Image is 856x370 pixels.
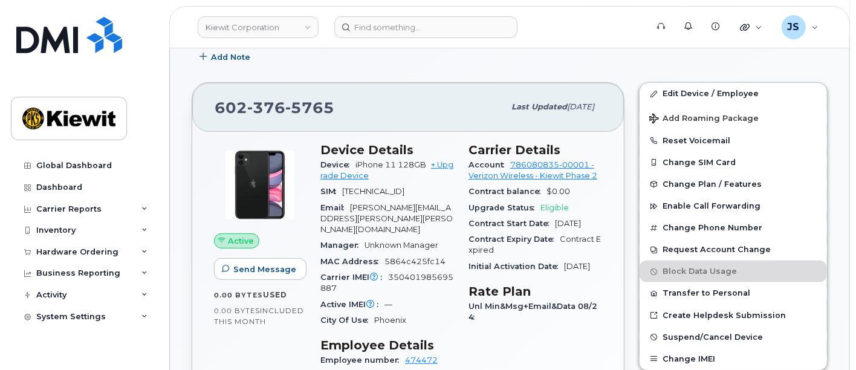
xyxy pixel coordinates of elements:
[355,160,426,169] span: iPhone 11 128GB
[540,203,569,212] span: Eligible
[640,239,827,261] button: Request Account Change
[469,203,540,212] span: Upgrade Status
[320,241,365,250] span: Manager
[469,235,560,244] span: Contract Expiry Date
[469,143,602,157] h3: Carrier Details
[320,203,350,212] span: Email
[334,16,517,38] input: Find something...
[285,99,334,117] span: 5765
[567,102,594,111] span: [DATE]
[788,20,800,34] span: JS
[320,273,388,282] span: Carrier IMEI
[374,316,406,325] span: Phoenix
[320,203,453,235] span: [PERSON_NAME][EMAIL_ADDRESS][PERSON_NAME][PERSON_NAME][DOMAIN_NAME]
[214,258,306,280] button: Send Message
[342,187,404,196] span: [TECHNICAL_ID]
[320,300,384,309] span: Active IMEI
[511,102,567,111] span: Last updated
[211,51,250,63] span: Add Note
[365,241,438,250] span: Unknown Manager
[731,15,771,39] div: Quicklinks
[320,187,342,196] span: SIM
[640,261,827,282] button: Block Data Usage
[469,284,602,299] h3: Rate Plan
[663,333,763,342] span: Suspend/Cancel Device
[320,316,374,325] span: City Of Use
[640,105,827,130] button: Add Roaming Package
[640,174,827,195] button: Change Plan / Features
[263,290,287,299] span: used
[469,302,597,322] span: Unl Min&Msg+Email&Data 08/24
[192,46,261,68] button: Add Note
[469,160,510,169] span: Account
[773,15,827,39] div: Jenna Savard
[247,99,285,117] span: 376
[215,99,334,117] span: 602
[649,114,759,125] span: Add Roaming Package
[640,83,827,105] a: Edit Device / Employee
[228,235,254,247] span: Active
[555,219,581,228] span: [DATE]
[640,152,827,174] button: Change SIM Card
[320,338,454,352] h3: Employee Details
[384,300,392,309] span: —
[214,291,263,299] span: 0.00 Bytes
[224,149,296,221] img: iPhone_11.jpg
[384,257,446,266] span: 5864c425fc14
[640,282,827,304] button: Transfer to Personal
[663,202,760,211] span: Enable Call Forwarding
[564,262,590,271] span: [DATE]
[663,180,762,189] span: Change Plan / Features
[640,130,827,152] button: Reset Voicemail
[320,355,405,365] span: Employee number
[640,348,827,370] button: Change IMEI
[320,257,384,266] span: MAC Address
[640,326,827,348] button: Suspend/Cancel Device
[803,317,847,361] iframe: Messenger Launcher
[640,305,827,326] a: Create Helpdesk Submission
[405,355,438,365] a: 474472
[469,262,564,271] span: Initial Activation Date
[233,264,296,275] span: Send Message
[320,143,454,157] h3: Device Details
[198,16,319,38] a: Kiewit Corporation
[214,306,304,326] span: included this month
[320,160,355,169] span: Device
[469,160,597,180] a: 786080835-00001 - Verizon Wireless - Kiewit Phase 2
[640,195,827,217] button: Enable Call Forwarding
[469,219,555,228] span: Contract Start Date
[640,217,827,239] button: Change Phone Number
[469,187,546,196] span: Contract balance
[214,307,260,315] span: 0.00 Bytes
[546,187,570,196] span: $0.00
